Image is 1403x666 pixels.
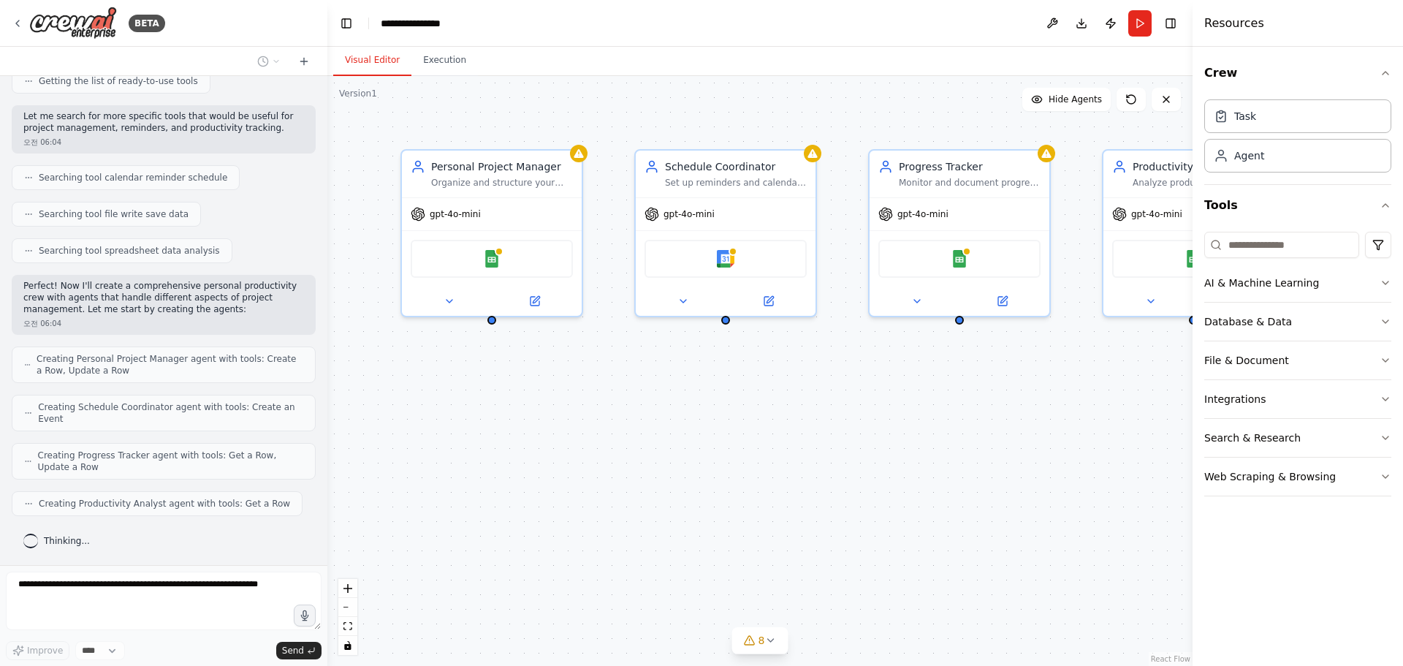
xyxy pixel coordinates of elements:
[951,250,968,268] img: Google Sheets
[38,450,303,473] span: Creating Progress Tracker agent with tools: Get a Row, Update a Row
[276,642,322,659] button: Send
[899,177,1041,189] div: Monitor and document progress on goals and tasks for {project_name}. Update completion status, tr...
[897,208,948,220] span: gpt-4o-mini
[339,88,377,99] div: Version 1
[381,16,453,31] nav: breadcrumb
[1102,149,1285,317] div: Productivity AnalystAnalyze productivity patterns, identify trends in work habits, and provide ac...
[39,172,227,183] span: Searching tool calendar reminder schedule
[400,149,583,317] div: Personal Project ManagerOrganize and structure your personal projects, breaking them down into ma...
[1204,276,1319,290] div: AI & Machine Learning
[29,7,117,39] img: Logo
[1204,185,1391,226] button: Tools
[1204,264,1391,302] button: AI & Machine Learning
[44,535,90,547] span: Thinking...
[1185,250,1202,268] img: Google Sheets
[899,159,1041,174] div: Progress Tracker
[665,159,807,174] div: Schedule Coordinator
[294,605,316,627] button: Click to speak your automation idea
[1204,94,1391,184] div: Crew
[27,645,63,656] span: Improve
[1151,655,1190,663] a: React Flow attribution
[1022,88,1111,111] button: Hide Agents
[37,353,303,376] span: Creating Personal Project Manager agent with tools: Create a Row, Update a Row
[251,53,286,70] button: Switch to previous chat
[338,579,357,598] button: zoom in
[23,137,304,148] div: 오전 06:04
[664,208,715,220] span: gpt-4o-mini
[1204,380,1391,418] button: Integrations
[39,245,220,257] span: Searching tool spreadsheet data analysis
[333,45,411,76] button: Visual Editor
[338,598,357,617] button: zoom out
[338,579,357,655] div: React Flow controls
[23,111,304,134] p: Let me search for more specific tools that would be useful for project management, reminders, and...
[1204,431,1301,445] div: Search & Research
[483,250,501,268] img: Google Sheets
[336,13,357,34] button: Hide left sidebar
[1133,177,1274,189] div: Analyze productivity patterns, identify trends in work habits, and provide actionable insights to...
[1204,469,1336,484] div: Web Scraping & Browsing
[727,292,810,310] button: Open in side panel
[39,75,198,87] span: Getting the list of ready-to-use tools
[431,159,573,174] div: Personal Project Manager
[338,617,357,636] button: fit view
[493,292,576,310] button: Open in side panel
[129,15,165,32] div: BETA
[717,250,734,268] img: Google Calendar
[1204,341,1391,379] button: File & Document
[23,281,304,315] p: Perfect! Now I'll create a comprehensive personal productivity crew with agents that handle diffe...
[732,627,788,654] button: 8
[282,645,304,656] span: Send
[1204,226,1391,508] div: Tools
[1204,314,1292,329] div: Database & Data
[1204,419,1391,457] button: Search & Research
[39,498,290,510] span: Creating Productivity Analyst agent with tools: Get a Row
[1234,148,1264,163] div: Agent
[6,641,69,660] button: Improve
[1204,303,1391,341] button: Database & Data
[38,401,303,425] span: Creating Schedule Coordinator agent with tools: Create an Event
[1131,208,1182,220] span: gpt-4o-mini
[430,208,481,220] span: gpt-4o-mini
[1133,159,1274,174] div: Productivity Analyst
[1234,109,1256,124] div: Task
[665,177,807,189] div: Set up reminders and calendar events for important deadlines, meetings, and milestones related to...
[1204,392,1266,406] div: Integrations
[1204,53,1391,94] button: Crew
[868,149,1051,317] div: Progress TrackerMonitor and document progress on goals and tasks for {project_name}. Update compl...
[338,636,357,655] button: toggle interactivity
[39,208,189,220] span: Searching tool file write save data
[1204,353,1289,368] div: File & Document
[411,45,478,76] button: Execution
[1204,15,1264,32] h4: Resources
[292,53,316,70] button: Start a new chat
[758,633,765,648] span: 8
[961,292,1043,310] button: Open in side panel
[1160,13,1181,34] button: Hide right sidebar
[1204,458,1391,496] button: Web Scraping & Browsing
[1049,94,1102,105] span: Hide Agents
[23,318,304,329] div: 오전 06:04
[634,149,817,317] div: Schedule CoordinatorSet up reminders and calendar events for important deadlines, meetings, and m...
[431,177,573,189] div: Organize and structure your personal projects, breaking them down into manageable tasks and miles...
